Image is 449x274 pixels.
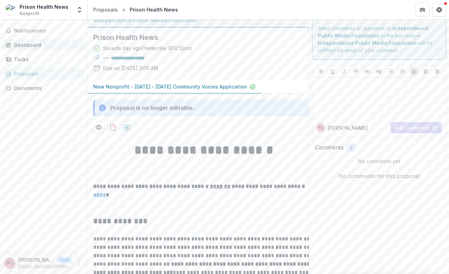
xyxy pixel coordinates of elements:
[415,3,429,17] button: Partners
[75,3,84,17] button: Open entity switcher
[432,3,446,17] button: Get Help
[103,56,108,61] p: 94 %
[390,122,442,133] button: Add Comment
[93,6,118,13] div: Proposals
[20,10,39,17] span: Nonprofit
[387,67,395,76] button: Bullet List
[6,4,17,15] img: Prison Health News
[312,19,446,60] div: Send comments or questions to in the box below. will be notified via email of your comment.
[90,5,181,15] nav: breadcrumb
[7,261,13,265] div: Natasha Joglekar
[349,145,353,151] span: 0
[90,5,121,15] a: Proposals
[14,56,79,63] div: Tasks
[3,39,84,51] a: Dashboard
[107,122,118,133] button: download-proposal
[14,84,79,92] div: Documents
[352,67,360,76] button: Strike
[318,126,323,129] div: Natasha Joglekar
[363,67,372,76] button: Heading 1
[75,259,83,267] button: More
[328,67,337,76] button: Underline
[57,257,72,263] p: User
[121,122,132,133] button: download-proposal
[18,256,55,264] p: [PERSON_NAME]
[410,67,418,76] button: Align Left
[18,264,72,270] p: [EMAIL_ADDRESS][PERSON_NAME][DOMAIN_NAME]
[93,33,292,42] h2: Prison Health News
[3,54,84,65] a: Tasks
[3,82,84,94] a: Documents
[3,25,84,36] button: Notifications
[20,3,68,10] div: Prison Health News
[339,172,420,180] p: No comments for this proposal
[93,16,303,24] div: Independence Public Media Foundation
[110,104,194,112] div: Proposal is no longer editable.
[340,67,348,76] button: Italicize
[93,122,104,133] button: Preview 6707aa69-f6df-4852-867c-deda8057a4ea-0.pdf
[421,67,430,76] button: Align Center
[315,144,343,151] h2: Comments
[318,40,417,46] strong: Independence Public Media Foundation
[103,44,192,52] div: Saved a day ago ( Yesterday @ 12:12pm )
[14,28,82,34] span: Notifications
[14,41,79,49] div: Dashboard
[398,67,407,76] button: Ordered List
[103,64,158,72] p: Due on [DATE] 3:00 AM
[93,83,247,90] p: New Nonprofit - [DATE] - [DATE] Community Voices Application
[433,67,441,76] button: Align Right
[375,67,383,76] button: Heading 2
[130,6,178,13] div: Prison Health News
[14,70,79,77] div: Proposals
[3,68,84,79] a: Proposals
[328,124,368,132] p: [PERSON_NAME]
[317,67,325,76] button: Bold
[315,157,443,165] p: No comments yet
